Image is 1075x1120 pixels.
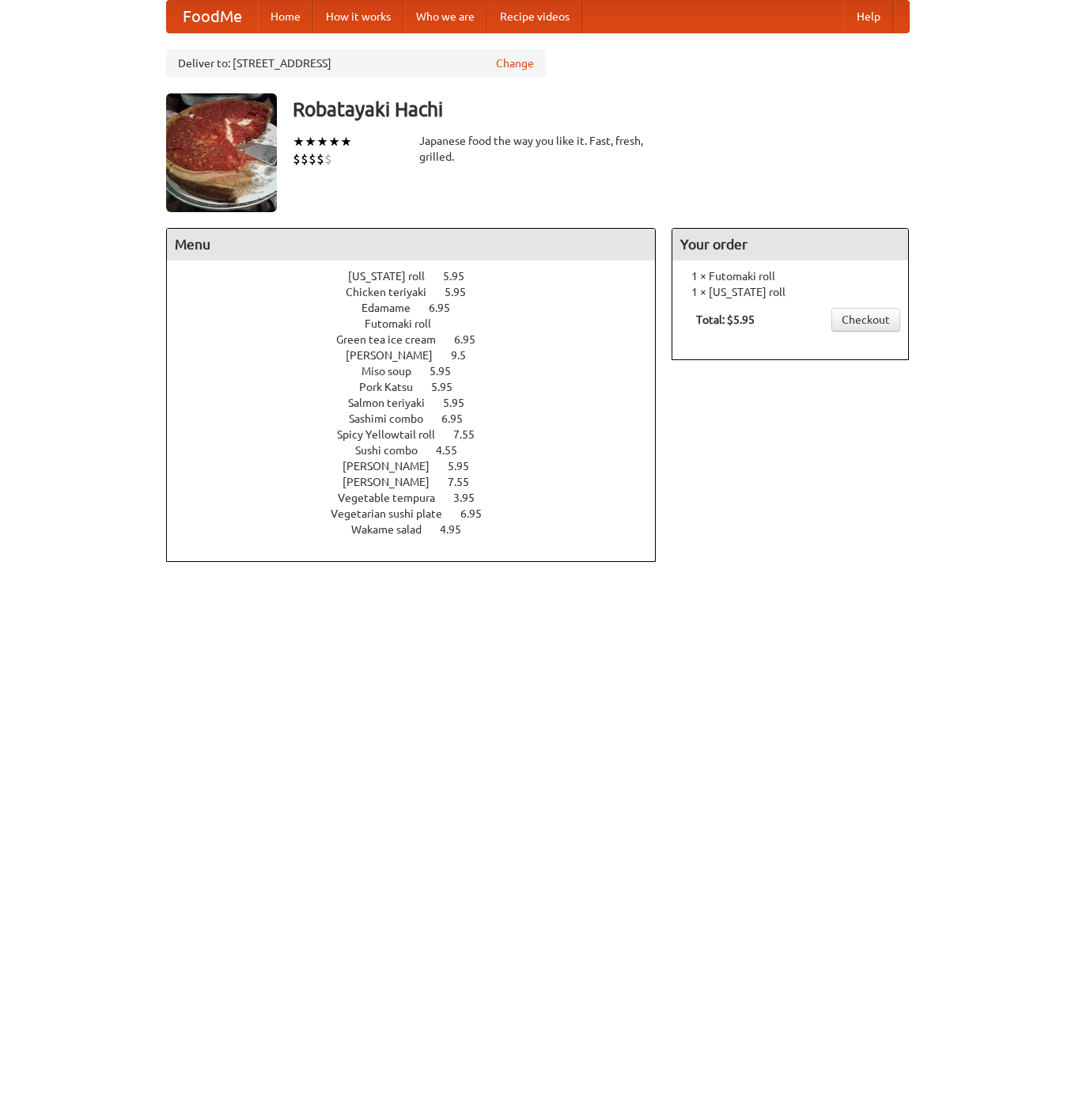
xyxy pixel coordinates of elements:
[348,270,494,283] a: [US_STATE] roll 5.95
[361,302,479,314] a: Edamame 6.95
[436,444,473,457] span: 4.55
[453,428,490,441] span: 7.55
[308,150,316,168] li: $
[349,412,492,425] a: Sashimi combo 6.95
[336,333,505,346] a: Green tea ice cream 6.95
[346,286,495,298] a: Chicken teriyaki 5.95
[419,133,657,165] div: Japanese food the way you like it. Fast, fresh, grilled.
[337,428,451,441] span: Spicy Yellowtail roll
[343,476,498,488] a: [PERSON_NAME] 7.55
[355,444,486,457] a: Sushi combo 4.55
[338,492,451,504] span: Vegetable tempura
[293,93,910,125] h3: Robatayaki Hachi
[696,313,755,326] b: Total: $5.95
[349,412,439,425] span: Sashimi combo
[487,1,582,32] a: Recipe videos
[355,444,433,457] span: Sushi combo
[343,460,498,473] a: [PERSON_NAME] 5.95
[316,133,328,150] li: ★
[672,229,908,260] h4: Your order
[293,150,301,168] li: $
[351,523,437,536] span: Wakame salad
[346,349,449,362] span: [PERSON_NAME]
[331,507,458,520] span: Vegetarian sushi plate
[166,49,546,78] div: Deliver to: [STREET_ADDRESS]
[431,381,468,393] span: 5.95
[441,412,479,425] span: 6.95
[340,133,352,150] li: ★
[293,133,305,150] li: ★
[328,133,340,150] li: ★
[346,349,495,362] a: [PERSON_NAME] 9.5
[365,317,447,330] span: Futomaki roll
[844,1,893,32] a: Help
[365,317,476,330] a: Futomaki roll
[348,270,441,283] span: [US_STATE] roll
[346,286,442,298] span: Chicken teriyaki
[496,55,534,71] a: Change
[429,302,466,314] span: 6.95
[454,333,491,346] span: 6.95
[448,476,485,488] span: 7.55
[337,428,504,441] a: Spicy Yellowtail roll 7.55
[305,133,316,150] li: ★
[359,381,482,393] a: Pork Katsu 5.95
[166,93,277,212] img: angular.jpg
[338,492,504,504] a: Vegetable tempura 3.95
[680,268,900,284] li: 1 × Futomaki roll
[451,349,482,362] span: 9.5
[403,1,487,32] a: Who we are
[343,476,445,488] span: [PERSON_NAME]
[348,397,494,409] a: Salmon teriyaki 5.95
[430,365,467,378] span: 5.95
[331,507,511,520] a: Vegetarian sushi plate 6.95
[440,523,477,536] span: 4.95
[348,397,441,409] span: Salmon teriyaki
[359,381,429,393] span: Pork Katsu
[301,150,308,168] li: $
[453,492,490,504] span: 3.95
[831,308,900,332] a: Checkout
[316,150,324,168] li: $
[443,397,480,409] span: 5.95
[361,302,426,314] span: Edamame
[351,523,490,536] a: Wakame salad 4.95
[460,507,498,520] span: 6.95
[361,365,427,378] span: Miso soup
[448,460,485,473] span: 5.95
[361,365,480,378] a: Miso soup 5.95
[167,229,656,260] h4: Menu
[343,460,445,473] span: [PERSON_NAME]
[443,270,480,283] span: 5.95
[324,150,332,168] li: $
[258,1,313,32] a: Home
[445,286,482,298] span: 5.95
[680,284,900,300] li: 1 × [US_STATE] roll
[336,333,452,346] span: Green tea ice cream
[167,1,258,32] a: FoodMe
[313,1,403,32] a: How it works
